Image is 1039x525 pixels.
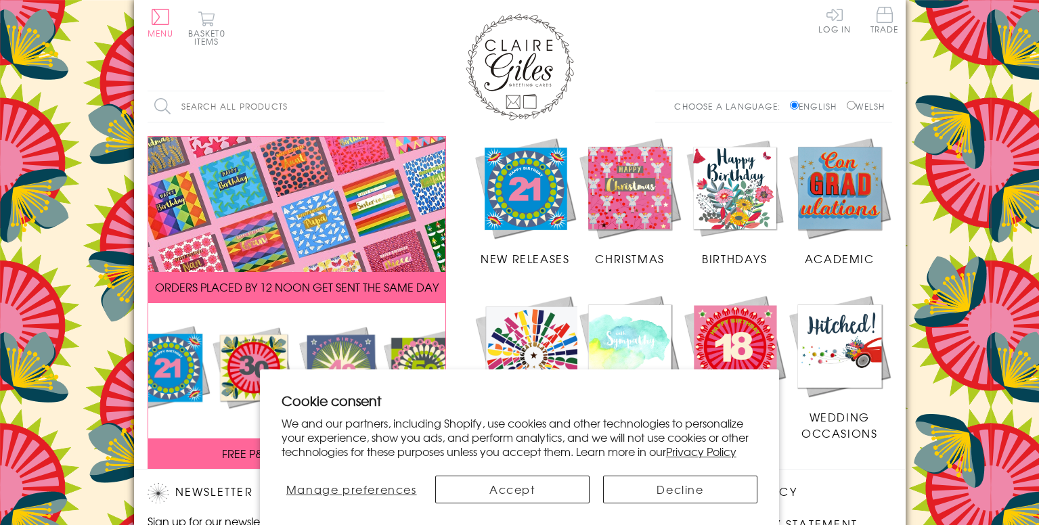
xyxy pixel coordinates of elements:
span: Birthdays [702,250,767,267]
label: English [790,100,843,112]
span: FREE P&P ON ALL UK ORDERS [222,445,371,461]
button: Manage preferences [282,476,422,503]
input: Search [371,91,384,122]
button: Accept [435,476,590,503]
a: Sympathy [577,294,682,425]
input: Search all products [148,91,384,122]
input: English [790,101,799,110]
span: 0 items [194,27,225,47]
a: Wedding Occasions [787,294,892,441]
button: Basket0 items [188,11,225,45]
a: Privacy Policy [666,443,736,459]
input: Welsh [847,101,856,110]
img: Claire Giles Greetings Cards [466,14,574,120]
a: Academic [787,136,892,267]
span: ORDERS PLACED BY 12 NOON GET SENT THE SAME DAY [155,279,439,295]
span: Manage preferences [286,481,417,497]
span: Academic [805,250,875,267]
span: Wedding Occasions [801,409,877,441]
a: Log In [818,7,851,33]
h2: Newsletter [148,483,378,503]
span: Christmas [595,250,664,267]
span: New Releases [481,250,569,267]
a: Birthdays [682,136,787,267]
a: Age Cards [682,294,787,425]
span: Menu [148,27,174,39]
span: Trade [870,7,899,33]
a: Christmas [577,136,682,267]
a: Congratulations [473,294,595,442]
p: We and our partners, including Shopify, use cookies and other technologies to personalize your ex... [282,416,758,458]
button: Decline [603,476,757,503]
label: Welsh [847,100,885,112]
h2: Cookie consent [282,391,758,410]
a: Trade [870,7,899,36]
a: New Releases [473,136,578,267]
button: Menu [148,9,174,37]
p: Choose a language: [674,100,787,112]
